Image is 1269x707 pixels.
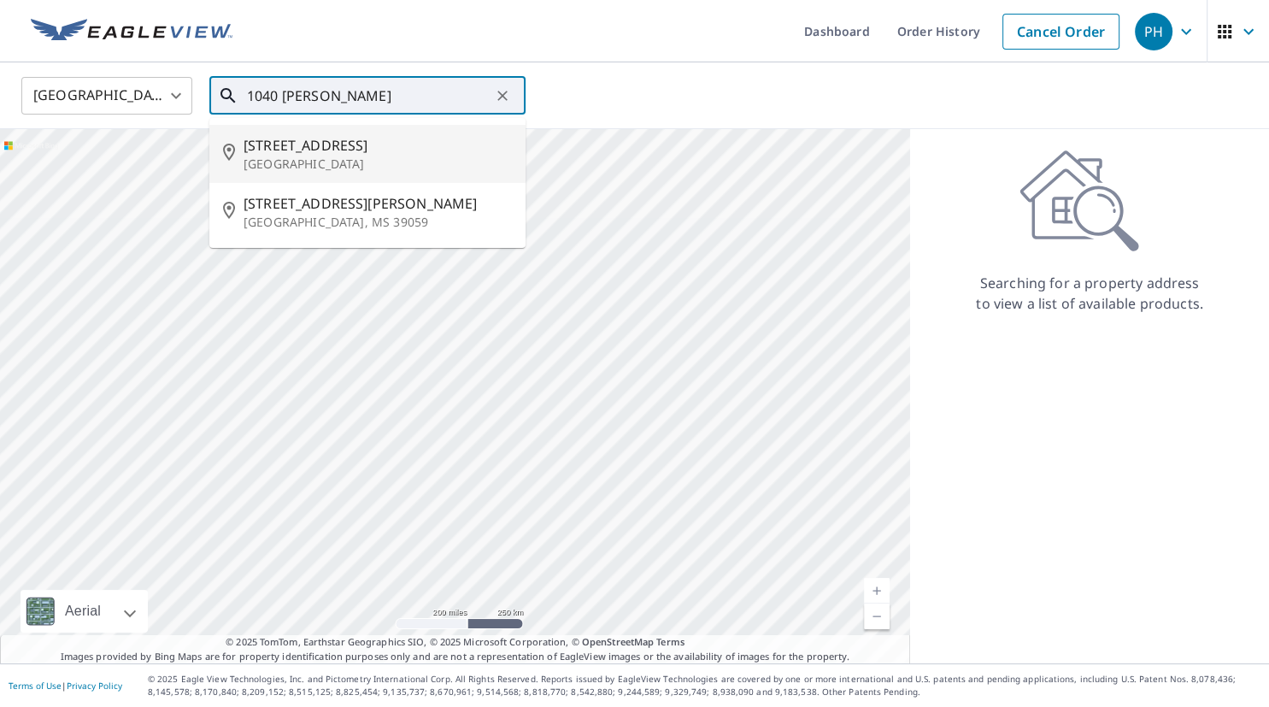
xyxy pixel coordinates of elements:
p: [GEOGRAPHIC_DATA] [244,156,512,173]
a: Current Level 5, Zoom In [864,578,890,604]
span: © 2025 TomTom, Earthstar Geographics SIO, © 2025 Microsoft Corporation, © [226,635,684,650]
input: Search by address or latitude-longitude [247,72,491,120]
p: | [9,680,122,691]
p: [GEOGRAPHIC_DATA], MS 39059 [244,214,512,231]
div: [GEOGRAPHIC_DATA] [21,72,192,120]
a: Terms of Use [9,680,62,692]
div: Aerial [21,590,148,633]
a: OpenStreetMap [582,635,654,648]
button: Clear [491,84,514,108]
p: © 2025 Eagle View Technologies, Inc. and Pictometry International Corp. All Rights Reserved. Repo... [148,673,1260,698]
div: PH [1135,13,1172,50]
a: Terms [656,635,684,648]
div: Aerial [60,590,106,633]
a: Cancel Order [1002,14,1119,50]
a: Privacy Policy [67,680,122,692]
p: Searching for a property address to view a list of available products. [975,273,1204,314]
a: Current Level 5, Zoom Out [864,604,890,629]
span: [STREET_ADDRESS][PERSON_NAME] [244,193,512,214]
img: EV Logo [31,19,232,44]
span: [STREET_ADDRESS] [244,135,512,156]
